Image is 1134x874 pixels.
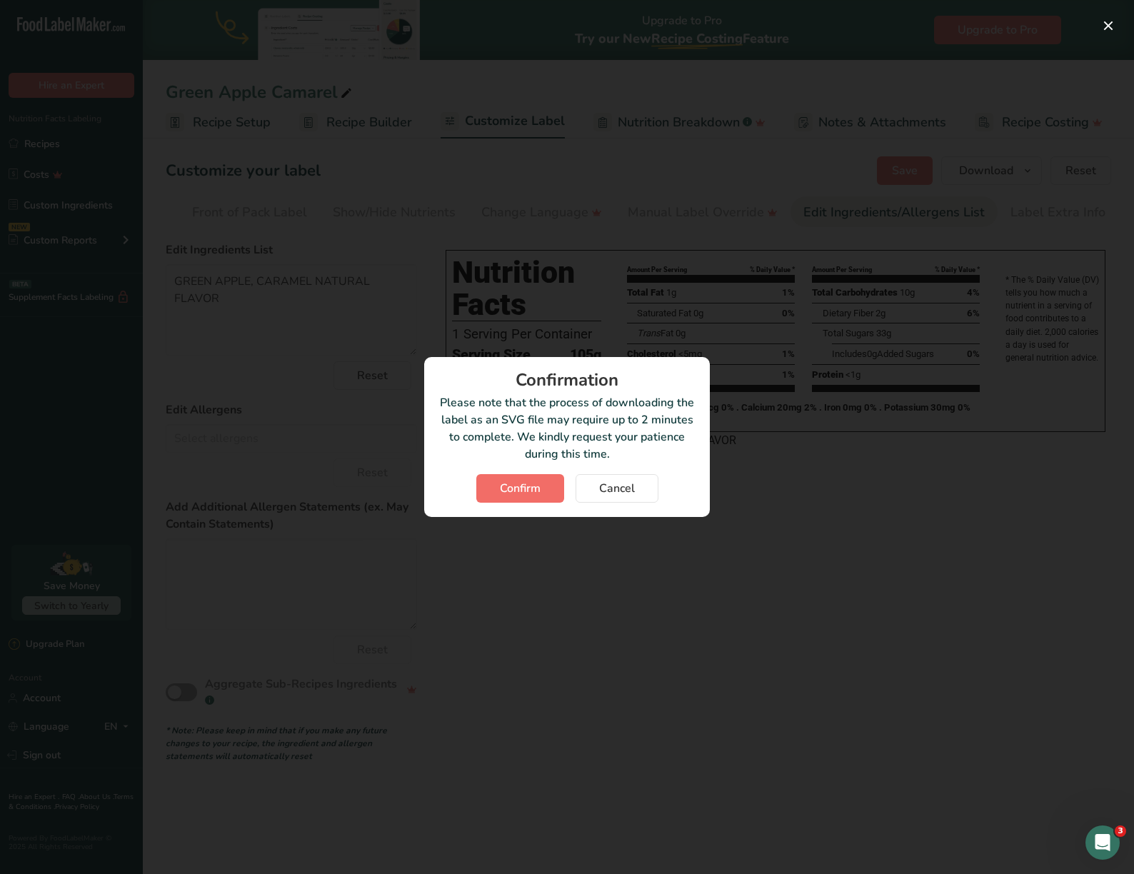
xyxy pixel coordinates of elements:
[599,480,635,497] span: Cancel
[500,480,541,497] span: Confirm
[1085,825,1120,860] iframe: Intercom live chat
[476,474,564,503] button: Confirm
[438,371,696,388] div: Confirmation
[1115,825,1126,837] span: 3
[576,474,658,503] button: Cancel
[438,394,696,463] p: Please note that the process of downloading the label as an SVG file may require up to 2 minutes ...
